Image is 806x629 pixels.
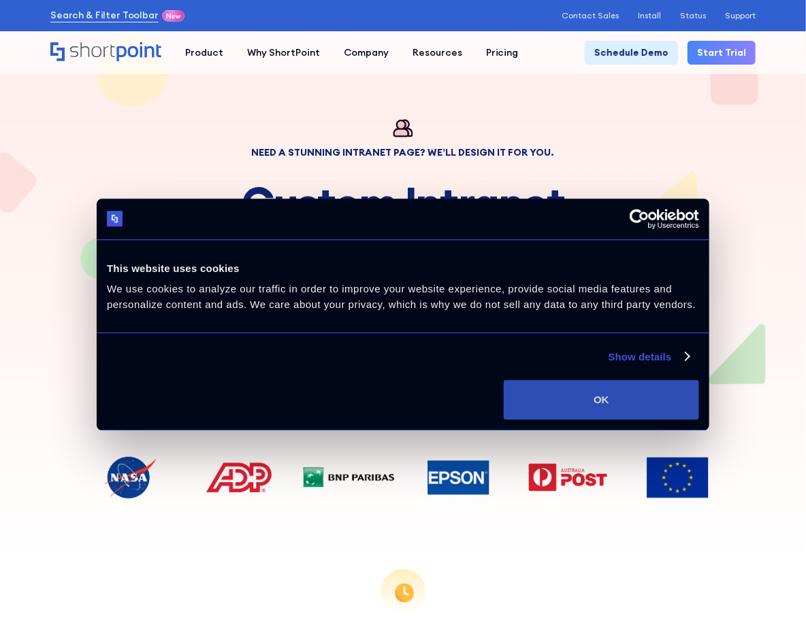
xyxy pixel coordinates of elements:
a: Why ShortPoint [235,41,332,65]
h1: Custom Intranet Design Service [135,179,671,273]
div: Pricing [486,46,519,60]
div: This website uses cookies [107,260,699,277]
a: Company [332,41,400,65]
div: Resources [413,46,462,60]
span: We use cookies to analyze our traffic in order to improve your website experience, provide social... [107,283,696,310]
a: Start Trial [688,41,756,65]
div: Product [185,46,223,60]
iframe: Chat Widget [562,472,806,629]
a: Pricing [474,41,530,65]
a: Home [50,42,161,63]
a: Support [725,11,756,20]
div: Company [344,46,389,60]
a: Status [680,11,706,20]
a: Install [638,11,661,20]
img: logo [107,211,123,227]
a: Show details [609,349,689,365]
div: Why ShortPoint [247,46,320,60]
a: Resources [400,41,474,65]
div: Need a Stunning Intranet Page? We’ll Design It For You. [135,148,671,157]
a: Schedule Demo [585,41,678,65]
button: OK [504,380,699,420]
a: Product [173,41,235,65]
a: Contact Sales [562,11,619,20]
a: Usercentrics Cookiebot - opens in a new window [580,209,699,229]
a: Search & Filter Toolbar [50,8,159,22]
